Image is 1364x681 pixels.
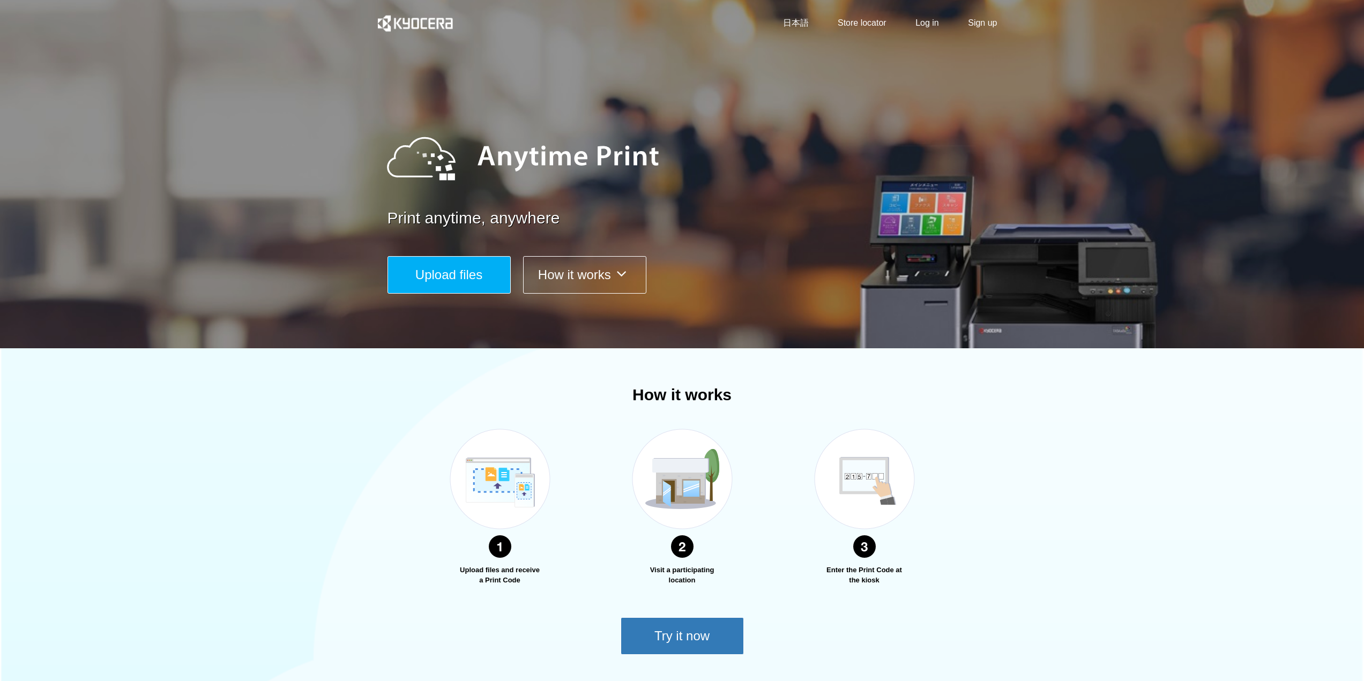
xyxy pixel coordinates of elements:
[621,617,744,655] button: Try it now
[415,267,482,282] span: Upload files
[523,256,646,294] button: How it works
[387,207,1004,230] a: Print anytime, anywhere
[387,256,511,294] button: Upload files
[915,17,939,29] a: Log in
[642,565,722,585] p: Visit a participating location
[968,17,997,29] a: Sign up
[838,17,886,29] a: Store locator
[460,565,540,585] p: Upload files and receive a Print Code
[783,17,809,29] a: 日本語
[824,565,905,585] p: Enter the Print Code at the kiosk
